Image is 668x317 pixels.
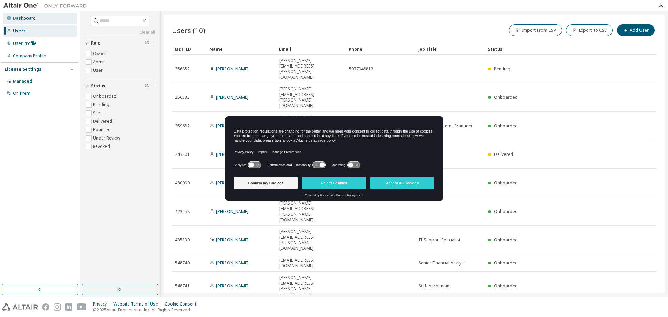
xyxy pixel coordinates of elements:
a: [PERSON_NAME] [216,208,248,214]
label: Owner [93,49,108,58]
span: Payment Systems Manager [419,123,473,129]
label: Pending [93,101,111,109]
a: [PERSON_NAME] [216,260,248,266]
a: [PERSON_NAME] [216,237,248,243]
span: Onboarded [494,123,518,129]
img: Altair One [3,2,90,9]
img: instagram.svg [54,303,61,311]
div: On Prem [13,90,30,96]
div: Job Title [418,43,482,55]
label: Bounced [93,126,112,134]
span: Role [91,40,101,46]
div: Dashboard [13,16,36,21]
span: [PERSON_NAME][EMAIL_ADDRESS][PERSON_NAME][DOMAIN_NAME] [279,275,343,297]
div: Managed [13,79,32,84]
span: [PERSON_NAME][EMAIL_ADDRESS][PERSON_NAME][DOMAIN_NAME] [279,115,343,137]
img: facebook.svg [42,303,49,311]
div: Users [13,28,26,34]
label: Sent [93,109,103,117]
div: Privacy [93,301,113,307]
div: Website Terms of Use [113,301,165,307]
span: Onboarded [494,208,518,214]
span: Onboarded [494,94,518,100]
span: 430090 [175,180,190,186]
span: 435330 [175,237,190,243]
button: Export To CSV [566,24,613,36]
div: Name [209,43,273,55]
span: Onboarded [494,283,518,289]
span: Clear filter [145,40,149,46]
button: Import From CSV [509,24,562,36]
span: [EMAIL_ADDRESS][DOMAIN_NAME] [279,257,343,269]
span: Onboarded [494,237,518,243]
span: 548740 [175,260,190,266]
a: [PERSON_NAME] [216,66,248,72]
p: © 2025 Altair Engineering, Inc. All Rights Reserved. [93,307,200,313]
span: 5077948813 [349,66,373,72]
img: altair_logo.svg [2,303,38,311]
span: Users (10) [172,25,205,35]
button: Role [85,35,155,51]
div: License Settings [5,66,41,72]
a: [PERSON_NAME] [216,180,248,186]
div: Status [488,43,620,55]
a: [PERSON_NAME] [216,94,248,100]
span: 259682 [175,123,190,129]
span: Pending [494,66,510,72]
span: 243301 [175,152,190,157]
a: [PERSON_NAME] [216,151,248,157]
span: Senior Financial Analyst [419,260,465,266]
span: IT Support Specialist [419,237,460,243]
span: Onboarded [494,260,518,266]
label: Under Review [93,134,121,142]
span: Staff Accountant [419,283,451,289]
span: Clear filter [145,83,149,89]
div: Cookie Consent [165,301,200,307]
div: Phone [349,43,413,55]
label: User [93,66,104,74]
button: Status [85,78,155,94]
span: [PERSON_NAME][EMAIL_ADDRESS][PERSON_NAME][DOMAIN_NAME] [279,86,343,109]
div: Company Profile [13,53,46,59]
span: 256852 [175,66,190,72]
a: [PERSON_NAME] [216,123,248,129]
span: 548741 [175,283,190,289]
span: [PERSON_NAME][EMAIL_ADDRESS][PERSON_NAME][DOMAIN_NAME] [279,200,343,223]
label: Delivered [93,117,113,126]
span: [PERSON_NAME][EMAIL_ADDRESS][PERSON_NAME][DOMAIN_NAME] [279,229,343,251]
a: Clear all [85,30,155,35]
span: 423258 [175,209,190,214]
span: Delivered [494,151,513,157]
img: youtube.svg [77,303,87,311]
div: Email [279,43,343,55]
div: MDH ID [175,43,204,55]
span: Onboarded [494,180,518,186]
span: 256333 [175,95,190,100]
label: Onboarded [93,92,118,101]
span: Status [91,83,105,89]
span: [PERSON_NAME][EMAIL_ADDRESS][PERSON_NAME][DOMAIN_NAME] [279,58,343,80]
label: Revoked [93,142,111,151]
label: Admin [93,58,107,66]
button: Add User [617,24,655,36]
div: User Profile [13,41,37,46]
img: linkedin.svg [65,303,72,311]
a: [PERSON_NAME] [216,283,248,289]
